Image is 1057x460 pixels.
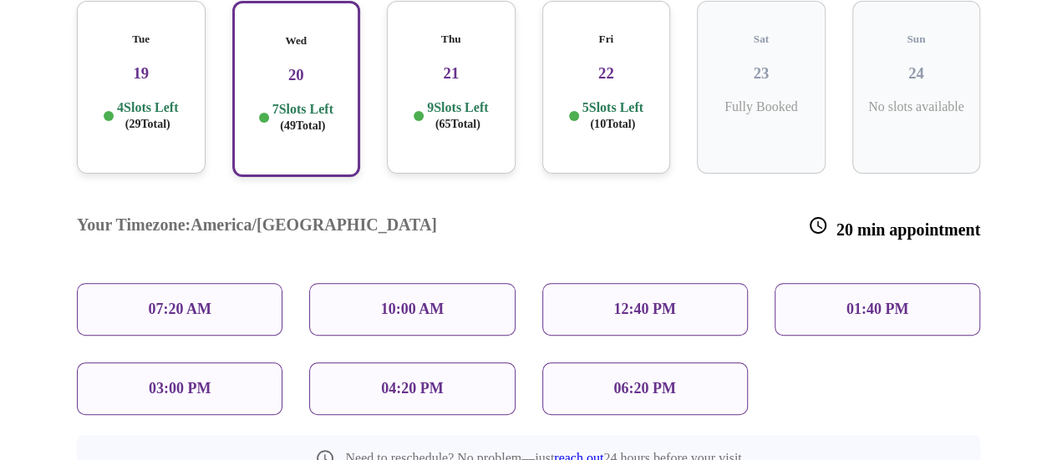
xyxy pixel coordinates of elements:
p: 4 Slots Left [117,99,178,132]
h3: 22 [556,64,658,83]
h3: 23 [710,64,812,83]
h5: Wed [247,34,346,48]
h5: Sat [710,33,812,46]
h5: Sun [866,33,968,46]
p: 9 Slots Left [427,99,488,132]
h3: 21 [400,64,502,83]
span: ( 10 Total) [590,118,635,130]
p: 01:40 PM [846,301,908,318]
h5: Tue [90,33,192,46]
h5: Thu [400,33,502,46]
h5: Fri [556,33,658,46]
p: No slots available [866,99,968,114]
p: 04:20 PM [381,380,443,397]
p: 06:20 PM [613,380,675,397]
h3: 20 [247,66,346,84]
p: 12:40 PM [613,301,675,318]
span: ( 49 Total) [280,119,325,132]
h3: 19 [90,64,192,83]
p: 07:20 AM [148,301,211,318]
p: 5 Slots Left [582,99,643,132]
h3: 24 [866,64,968,83]
h3: 20 min appointment [808,215,980,240]
p: Fully Booked [710,99,812,114]
p: 10:00 AM [381,301,445,318]
span: ( 65 Total) [435,118,480,130]
span: ( 29 Total) [125,118,170,130]
h3: Your Timezone: America/[GEOGRAPHIC_DATA] [77,215,437,240]
p: 03:00 PM [149,380,211,397]
p: 7 Slots Left [272,101,333,134]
